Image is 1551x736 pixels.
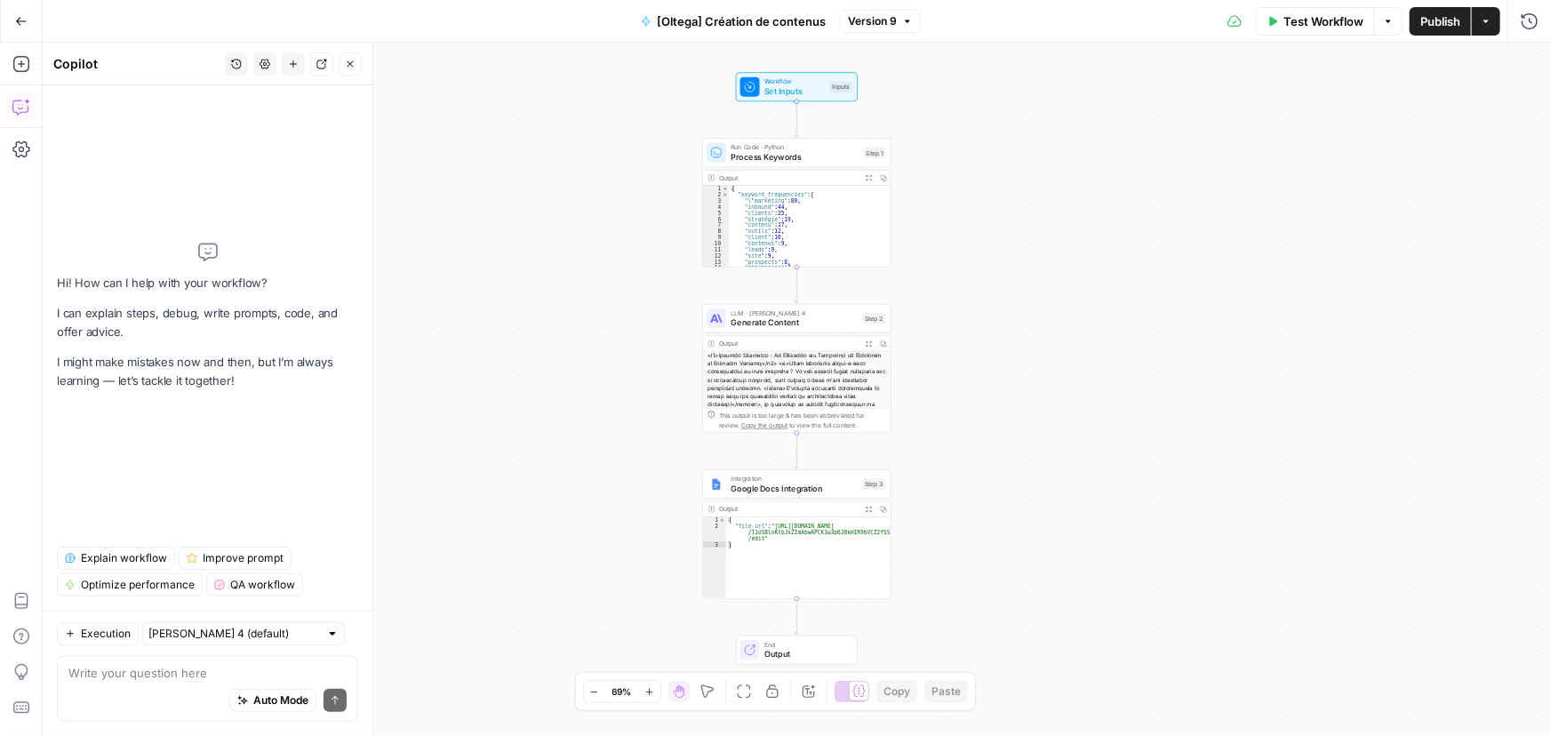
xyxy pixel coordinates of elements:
[764,648,847,660] span: Output
[702,138,891,267] div: Run Code · PythonProcess KeywordsStep 1Output{ "keyword_frequencies":{ "\"marketing":80, "inbound...
[703,186,729,192] div: 1
[703,252,729,259] div: 12
[764,640,847,650] span: End
[795,268,798,303] g: Edge from step_1 to step_2
[731,316,858,329] span: Generate Content
[722,192,729,198] span: Toggle code folding, rows 2 through 26
[703,265,729,271] div: 14
[630,7,836,36] button: [Oltega] Création de contenus
[830,82,852,92] div: Inputs
[57,573,203,596] button: Optimize performance
[57,274,358,292] p: Hi! How can I help with your workflow?
[230,577,295,593] span: QA workflow
[931,684,961,700] span: Paste
[764,76,825,86] span: Workflow
[924,680,968,703] button: Paste
[702,469,891,598] div: IntegrationGoogle Docs IntegrationStep 3Output{ "file_url":"[URL][DOMAIN_NAME] /11oS8lnKtbJxZImAb...
[719,517,726,524] span: Toggle code folding, rows 1 through 3
[206,573,303,596] button: QA workflow
[81,626,131,642] span: Execution
[657,12,826,30] span: [Oltega] Création de contenus
[703,222,729,228] div: 7
[703,210,729,216] div: 5
[1410,7,1471,36] button: Publish
[702,304,891,433] div: LLM · [PERSON_NAME] 4Generate ContentStep 2Output<l1>Ipsumdo Sitametco : Ad Elitseddo eiu Tempori...
[703,259,729,265] div: 13
[703,228,729,235] div: 8
[703,541,726,548] div: 3
[722,186,729,192] span: Toggle code folding, rows 1 through 30
[719,339,858,348] div: Output
[1256,7,1374,36] button: Test Workflow
[57,547,175,570] button: Explain workflow
[731,142,859,152] span: Run Code · Python
[731,474,858,484] span: Integration
[703,517,726,524] div: 1
[703,204,729,210] div: 4
[719,504,858,514] div: Output
[863,479,886,490] div: Step 3
[883,684,910,700] span: Copy
[702,72,891,101] div: WorkflowSet InputsInputs
[612,684,632,699] span: 69%
[876,680,917,703] button: Copy
[731,151,859,164] span: Process Keywords
[81,577,195,593] span: Optimize performance
[179,547,292,570] button: Improve prompt
[253,692,308,708] span: Auto Mode
[703,235,729,241] div: 9
[148,625,319,643] input: Claude Sonnet 4 (default)
[703,246,729,252] div: 11
[703,241,729,247] div: 10
[795,101,798,137] g: Edge from start to step_1
[795,599,798,635] g: Edge from step_3 to end
[848,13,897,29] span: Version 9
[57,353,358,390] p: I might make mistakes now and then, but I’m always learning — let’s tackle it together!
[864,148,886,158] div: Step 1
[229,689,316,712] button: Auto Mode
[1283,12,1363,30] span: Test Workflow
[703,192,729,198] div: 2
[795,433,798,468] g: Edge from step_2 to step_3
[703,524,726,542] div: 2
[81,550,167,566] span: Explain workflow
[731,483,858,495] span: Google Docs Integration
[741,421,787,428] span: Copy the output
[57,622,139,645] button: Execution
[703,198,729,204] div: 3
[203,550,284,566] span: Improve prompt
[702,636,891,665] div: EndOutput
[57,304,358,341] p: I can explain steps, debug, write prompts, code, and offer advice.
[719,172,858,182] div: Output
[703,216,729,222] div: 6
[1420,12,1460,30] span: Publish
[840,10,921,33] button: Version 9
[863,313,886,324] div: Step 2
[710,478,723,491] img: Instagram%20post%20-%201%201.png
[719,411,886,430] div: This output is too large & has been abbreviated for review. to view the full content.
[53,55,220,73] div: Copilot
[764,85,825,98] span: Set Inputs
[731,308,858,318] span: LLM · [PERSON_NAME] 4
